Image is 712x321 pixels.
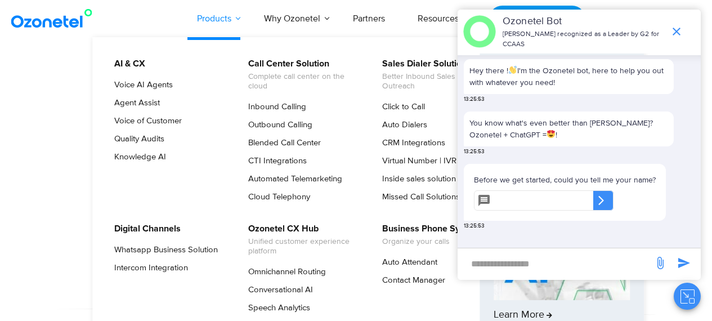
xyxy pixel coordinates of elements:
a: Omnichannel Routing [241,265,328,279]
a: Business Phone SystemOrganize your calls [375,222,482,248]
span: Better Inbound Sales & Outreach [382,72,493,91]
span: Complete call center on the cloud [248,72,359,91]
a: Auto Dialers [375,118,429,132]
span: end chat or minimize [665,20,688,43]
p: Before we get started, could you tell me your name? [474,174,656,186]
span: 13:25:53 [464,95,485,104]
a: Contact Manager [375,274,447,287]
p: You know what's even better than [PERSON_NAME]? Ozonetel + ChatGPT = ! [469,117,668,141]
a: CRM Integrations [375,136,447,150]
a: Cloud Telephony [241,190,312,204]
a: Missed Call Solutions [375,190,462,204]
a: Sales Dialer SolutionBetter Inbound Sales & Outreach [375,57,495,93]
a: Inside sales solution [375,172,458,186]
a: Call Center SolutionComplete call center on the cloud [241,57,361,93]
span: send message [673,252,695,274]
p: [PERSON_NAME] recognized as a Leader by G2 for CCAAS [503,29,664,50]
div: new-msg-input [463,254,648,274]
a: Intercom Integration [107,261,190,275]
a: Click to Call [375,100,427,114]
a: Automated Telemarketing [241,172,344,186]
a: CTI Integrations [241,154,308,168]
a: Knowledge AI [107,150,168,164]
a: Blended Call Center [241,136,323,150]
a: Conversational AI [241,283,315,297]
span: 13:25:53 [464,222,485,230]
img: 😍 [547,130,555,138]
span: Organize your calls [382,237,480,247]
p: Hey there ! I'm the Ozonetel bot, here to help you out with whatever you need! [469,65,668,88]
a: AI & CX [107,57,147,71]
span: Unified customer experience platform [248,237,359,256]
img: 👋 [509,66,517,74]
div: Turn every conversation into a growth engine for your enterprise. [44,155,669,168]
a: Voice AI Agents [107,78,174,92]
a: Virtual Number | IVR Number [375,154,490,168]
button: Close chat [674,283,701,310]
a: Outbound Calling [241,118,314,132]
div: Orchestrate Intelligent [44,72,669,108]
a: Inbound Calling [241,100,308,114]
span: send message [649,252,671,274]
a: Digital Channels [107,222,182,236]
img: header [463,15,496,48]
a: Whatsapp Business Solution [107,243,220,257]
p: Ozonetel Bot [503,14,664,29]
a: Speech Analytics [241,301,312,315]
div: Customer Experiences [44,101,669,155]
a: Voice of Customer [107,114,183,128]
a: Auto Attendant [375,256,439,269]
a: Quality Audits [107,132,166,146]
span: 13:25:53 [464,148,485,156]
a: Agent Assist [107,96,162,110]
a: Ozonetel CX HubUnified customer experience platform [241,222,361,258]
a: Request a Demo [489,6,585,32]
